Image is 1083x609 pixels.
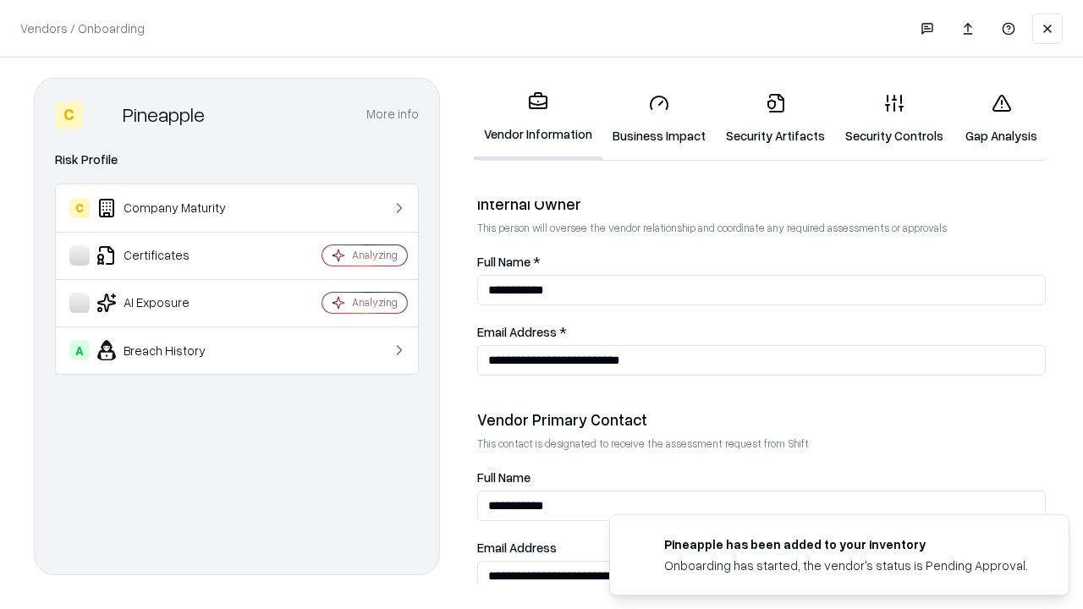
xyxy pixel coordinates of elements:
a: Vendor Information [474,78,602,160]
div: Pineapple has been added to your inventory [664,535,1028,553]
label: Email Address * [477,326,1046,338]
div: Vendor Primary Contact [477,409,1046,430]
img: pineappleenergy.com [630,535,651,556]
div: C [55,101,82,128]
a: Business Impact [602,80,716,158]
a: Security Controls [835,80,954,158]
button: More info [366,99,419,129]
label: Full Name [477,471,1046,484]
div: Pineapple [123,101,205,128]
a: Gap Analysis [954,80,1049,158]
div: Analyzing [352,248,398,262]
a: Security Artifacts [716,80,835,158]
div: Company Maturity [69,198,272,218]
p: Vendors / Onboarding [20,19,145,37]
label: Full Name * [477,255,1046,268]
p: This contact is designated to receive the assessment request from Shift [477,436,1046,451]
div: Breach History [69,340,272,360]
p: This person will oversee the vendor relationship and coordinate any required assessments or appro... [477,221,1046,235]
div: C [69,198,90,218]
div: AI Exposure [69,293,272,313]
label: Email Address [477,541,1046,554]
div: Onboarding has started, the vendor's status is Pending Approval. [664,557,1028,574]
div: Certificates [69,245,272,266]
div: A [69,340,90,360]
div: Risk Profile [55,150,419,170]
div: Analyzing [352,295,398,310]
img: Pineapple [89,101,116,128]
div: Internal Owner [477,194,1046,214]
